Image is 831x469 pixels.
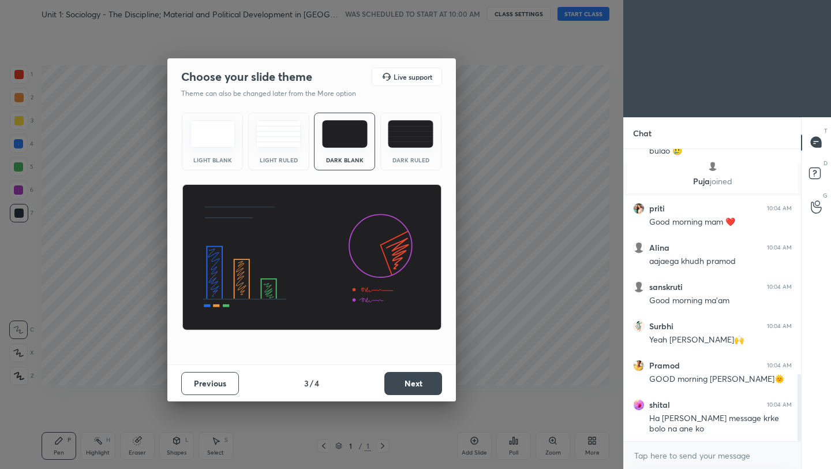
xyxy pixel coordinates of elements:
h4: 3 [304,377,309,389]
button: Next [384,372,442,395]
h6: sanskruti [649,282,683,292]
img: lightTheme.e5ed3b09.svg [190,120,235,148]
h6: priti [649,203,665,214]
div: Good morning mam ❤️ [649,217,792,228]
p: T [824,126,828,135]
img: 0e6b7504f32f44db9744d5a34f9c7d25.jpg [633,203,645,214]
h6: shital [649,400,670,410]
p: D [823,159,828,167]
div: 10:04 AM [767,401,792,408]
p: G [823,191,828,200]
h6: Surbhi [649,321,673,332]
div: Good morning ma’am [649,295,792,307]
img: darkTheme.f0cc69e5.svg [322,120,368,148]
h6: Alina [649,243,669,253]
div: Dark Blank [321,157,368,163]
div: GOOD morning [PERSON_NAME]🌞 [649,374,792,385]
p: Theme can also be changed later from the More option [181,88,368,99]
img: darkRuledTheme.de295e13.svg [388,120,433,148]
img: darkThemeBanner.d06ce4a2.svg [182,184,442,331]
p: Puja [634,177,791,186]
div: 10:04 AM [767,244,792,251]
div: Yeah [PERSON_NAME]🙌 [649,334,792,346]
img: default.png [633,281,645,293]
p: Chat [624,118,661,148]
img: lightRuledTheme.5fabf969.svg [256,120,301,148]
div: 10:04 AM [767,362,792,369]
div: 10:04 AM [767,323,792,330]
img: 4eb2a1691d1c4cbabe1ae32d6a231ee2.jpg [633,360,645,371]
div: grid [624,149,801,442]
div: Light Blank [189,157,235,163]
span: joined [710,176,732,187]
div: Dark Ruled [388,157,434,163]
h5: Live support [394,73,432,80]
h4: 4 [315,377,319,389]
img: default.png [707,161,718,172]
button: Previous [181,372,239,395]
img: 3 [633,321,645,332]
div: Light Ruled [256,157,302,163]
div: 10:04 AM [767,205,792,212]
div: Ha [PERSON_NAME] message krke bolo na ane ko [649,413,792,435]
h6: Pramod [649,360,680,371]
img: f546ac4ffb93485bb7565a1c64828f3c.jpg [633,399,645,411]
div: aajaega khudh pramod [649,256,792,267]
div: 10:04 AM [767,284,792,291]
img: default.png [633,242,645,254]
h2: Choose your slide theme [181,69,312,84]
h4: / [310,377,313,389]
